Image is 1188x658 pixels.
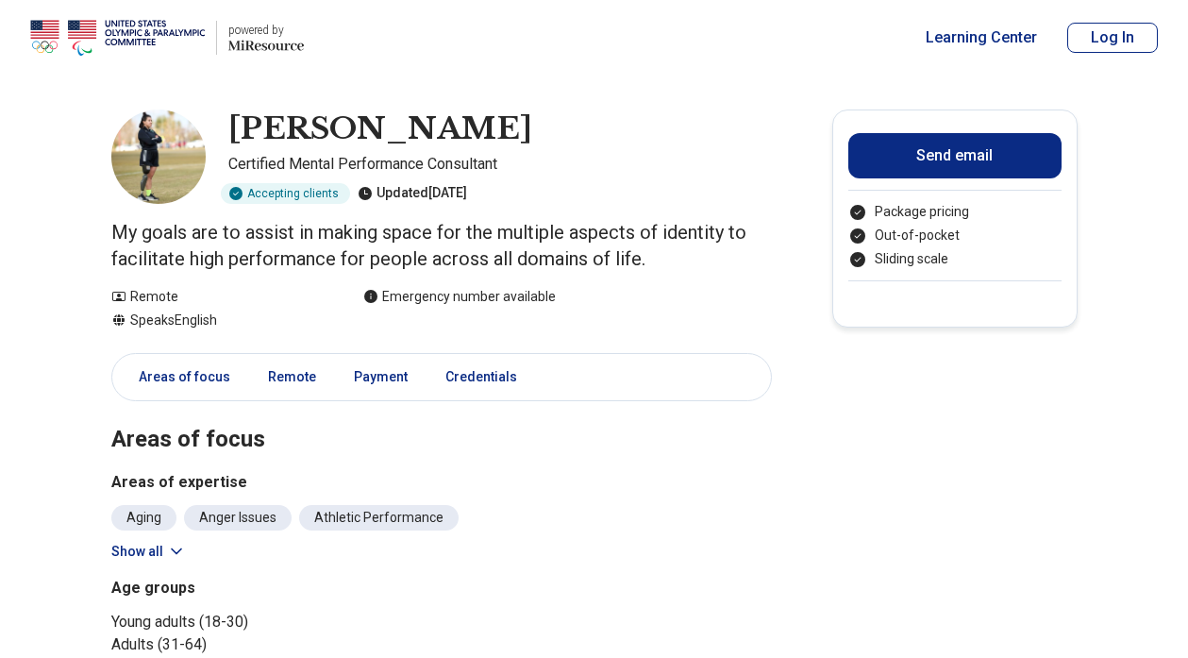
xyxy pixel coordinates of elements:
div: Remote [111,287,326,307]
a: Credentials [434,358,540,396]
ul: Payment options [848,202,1062,269]
img: Lacey Henderson, Certified Mental Performance Consultant [111,110,206,204]
h3: Age groups [111,577,434,599]
div: Emergency number available [363,287,556,307]
p: Certified Mental Performance Consultant [228,153,772,176]
li: Sliding scale [848,249,1062,269]
h3: Areas of expertise [111,471,772,494]
li: Young adults (18-30) [111,611,434,633]
button: Send email [848,133,1062,178]
li: Aging [111,505,176,531]
h1: [PERSON_NAME] [228,110,532,149]
li: Out-of-pocket [848,226,1062,245]
a: Remote [257,358,327,396]
li: Athletic Performance [299,505,459,531]
a: Home page [30,8,304,68]
div: Updated [DATE] [358,183,467,204]
button: Log In [1067,23,1158,53]
p: powered by [228,23,304,38]
button: Show all [111,542,186,562]
div: Accepting clients [221,183,350,204]
a: Payment [343,358,419,396]
li: Package pricing [848,202,1062,222]
p: My goals are to assist in making space for the multiple aspects of identity to facilitate high pe... [111,219,772,272]
a: Learning Center [926,26,1037,49]
li: Adults (31-64) [111,633,434,656]
h2: Areas of focus [111,379,772,456]
div: Speaks English [111,311,326,330]
li: Anger Issues [184,505,292,531]
a: Areas of focus [116,358,242,396]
